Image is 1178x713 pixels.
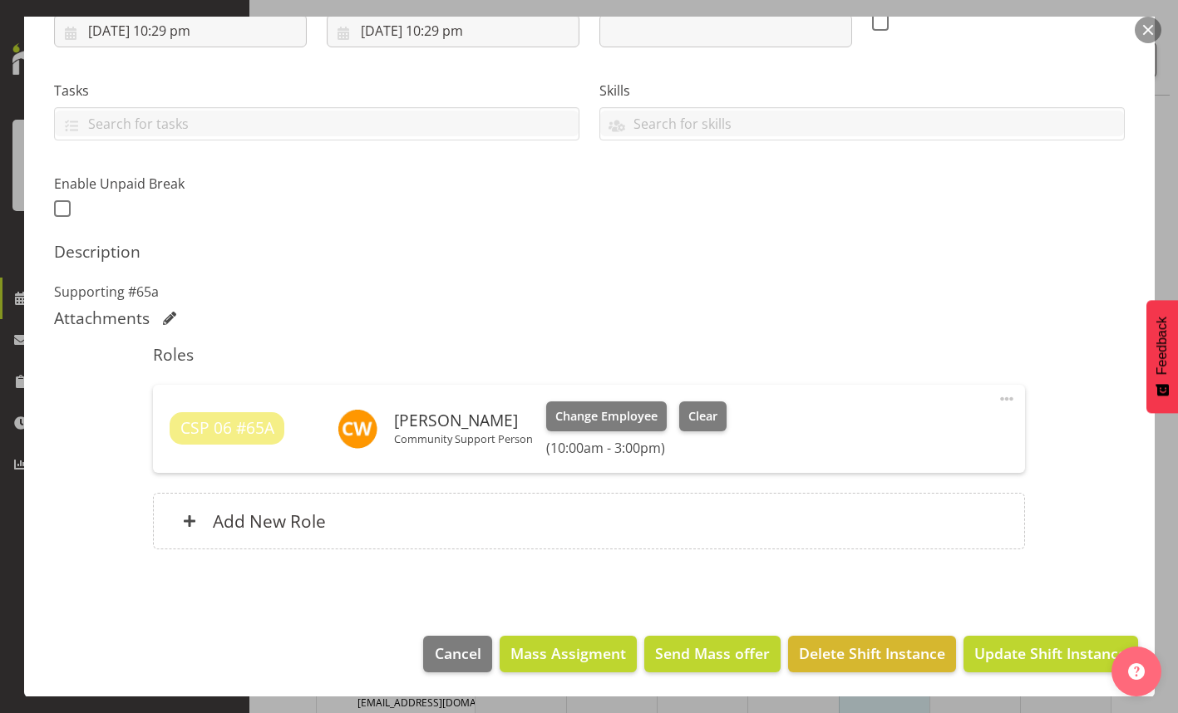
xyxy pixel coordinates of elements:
p: Community Support Person [394,432,533,445]
span: Mass Assigment [510,642,626,664]
h5: Description [54,242,1125,262]
input: Search for tasks [55,111,579,136]
button: Clear [679,401,727,431]
button: Change Employee [546,401,667,431]
button: Feedback - Show survey [1146,300,1178,413]
input: Search for skills [600,111,1124,136]
p: Supporting #65a [54,282,1125,302]
button: Update Shift Instance [964,636,1137,672]
h6: (10:00am - 3:00pm) [546,440,726,456]
span: Feedback [1155,317,1170,375]
h6: Add New Role [213,510,326,532]
span: Clear [688,407,717,425]
span: Cancel [435,642,481,664]
button: Mass Assigment [500,636,637,672]
input: Click to select... [327,14,579,47]
input: Click to select... [54,14,307,47]
button: Send Mass offer [644,636,781,672]
label: Skills [599,81,1125,101]
span: Send Mass offer [655,642,770,664]
button: Delete Shift Instance [788,636,956,672]
span: CSP 06 #65A [180,416,274,440]
span: Update Shift Instance [974,642,1126,664]
h6: [PERSON_NAME] [394,411,533,430]
button: Cancel [423,636,491,672]
span: Delete Shift Instance [799,642,945,664]
label: Enable Unpaid Break [54,174,307,194]
h5: Attachments [54,308,150,328]
span: Change Employee [555,407,658,425]
img: cindy-walters11379.jpg [338,409,377,449]
label: Tasks [54,81,579,101]
h5: Roles [153,345,1025,365]
img: help-xxl-2.png [1128,663,1145,680]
